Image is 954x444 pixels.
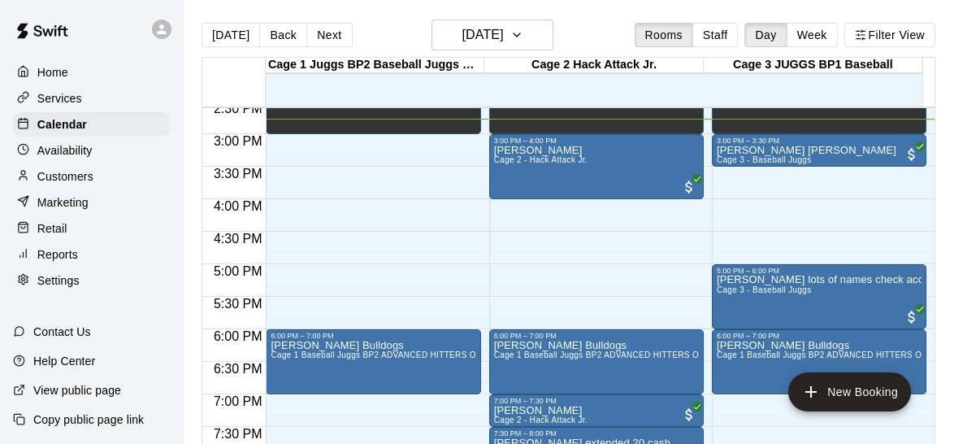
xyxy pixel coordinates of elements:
span: Cage 1 Baseball Juggs BP2 ADVANCED HITTERS ONLY!!!!!! [494,350,731,359]
a: Marketing [13,190,170,215]
span: Cage 3 - Baseball Juggs [717,155,812,164]
button: Day [744,23,787,47]
span: 5:00 PM [210,264,267,278]
span: Cage 1 Baseball Juggs BP2 ADVANCED HITTERS ONLY!!!!!! [717,350,953,359]
div: 5:00 PM – 6:00 PM: Maxx Smith lots of names check account [712,264,926,329]
div: 6:00 PM – 7:00 PM [494,332,699,340]
div: 7:00 PM – 7:30 PM: Muhammad Sdieq [489,394,704,427]
a: Customers [13,164,170,189]
span: 3:30 PM [210,167,267,181]
div: 6:00 PM – 7:00 PM: Mike Cudmore Bulldogs [266,329,480,394]
span: 7:00 PM [210,394,267,408]
div: 3:00 PM – 4:00 PM [494,137,699,145]
div: 5:00 PM – 6:00 PM [717,267,921,275]
button: Week [787,23,838,47]
span: All customers have paid [681,407,697,423]
span: 5:30 PM [210,297,267,311]
p: Copy public page link [33,411,144,428]
span: All customers have paid [904,146,920,163]
span: Cage 2 - Hack Attack Jr. [494,416,588,424]
span: 3:00 PM [210,134,267,148]
div: 3:00 PM – 3:30 PM [717,137,921,145]
button: Next [306,23,352,47]
p: View public page [33,382,121,398]
span: 7:30 PM [210,427,267,441]
span: 2:30 PM [210,102,267,115]
a: Calendar [13,112,170,137]
p: Customers [37,168,93,185]
div: 7:30 PM – 8:00 PM [494,429,699,437]
p: Reports [37,246,78,263]
p: Retail [37,220,67,237]
div: Cage 2 Hack Attack Jr. [484,58,703,73]
a: Retail [13,216,170,241]
span: Cage 2 - Hack Attack Jr. [494,155,588,164]
button: Back [259,23,307,47]
a: Home [13,60,170,85]
p: Contact Us [33,324,91,340]
p: Calendar [37,116,87,133]
div: 3:00 PM – 4:00 PM: Kevin Liang [489,134,704,199]
p: Help Center [33,353,95,369]
button: Staff [692,23,739,47]
div: Cage 3 JUGGS BP1 Baseball [704,58,922,73]
div: Cage 1 Juggs BP2 Baseball Juggs BP1 Softball [266,58,484,73]
p: Services [37,90,82,107]
div: 6:00 PM – 7:00 PM: Mike Cudmore Bulldogs [712,329,926,394]
span: 6:30 PM [210,362,267,376]
span: Cage 3 - Baseball Juggs [717,285,812,294]
span: 4:30 PM [210,232,267,246]
span: 4:00 PM [210,199,267,213]
p: Marketing [37,194,89,211]
div: 6:00 PM – 7:00 PM [271,332,475,340]
button: [DATE] [202,23,260,47]
a: Reports [13,242,170,267]
div: 7:00 PM – 7:30 PM [494,397,699,405]
span: All customers have paid [904,309,920,325]
button: Filter View [844,23,935,47]
h6: [DATE] [462,24,503,46]
div: 6:00 PM – 7:00 PM: Mike Cudmore Bulldogs [489,329,704,394]
button: Rooms [635,23,693,47]
p: Availability [37,142,93,159]
button: add [788,372,911,411]
button: [DATE] [431,20,553,50]
p: Settings [37,272,80,289]
div: 6:00 PM – 7:00 PM [717,332,921,340]
a: Availability [13,138,170,163]
a: Settings [13,268,170,293]
span: All customers have paid [681,179,697,195]
a: Services [13,86,170,111]
span: Cage 1 Baseball Juggs BP2 ADVANCED HITTERS ONLY!!!!!! [271,350,507,359]
p: Home [37,64,68,81]
span: 6:00 PM [210,329,267,343]
div: 3:00 PM – 3:30 PM: Bronson Angus Jeff [712,134,926,167]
